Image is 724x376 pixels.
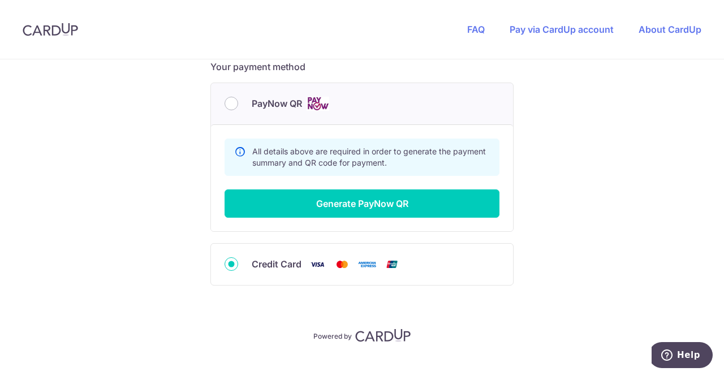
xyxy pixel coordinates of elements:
div: Credit Card Visa Mastercard American Express Union Pay [225,257,499,271]
h5: Your payment method [210,60,514,74]
div: PayNow QR Cards logo [225,97,499,111]
img: Cards logo [307,97,329,111]
span: PayNow QR [252,97,302,110]
p: Powered by [313,330,352,341]
img: Union Pay [381,257,403,271]
img: CardUp [23,23,78,36]
button: Generate PayNow QR [225,189,499,218]
a: Pay via CardUp account [510,24,614,35]
a: FAQ [467,24,485,35]
span: All details above are required in order to generate the payment summary and QR code for payment. [252,146,486,167]
span: Credit Card [252,257,301,271]
img: Visa [306,257,329,271]
img: Mastercard [331,257,354,271]
img: American Express [356,257,378,271]
a: About CardUp [639,24,701,35]
iframe: Opens a widget where you can find more information [652,342,713,370]
img: CardUp [355,329,411,342]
